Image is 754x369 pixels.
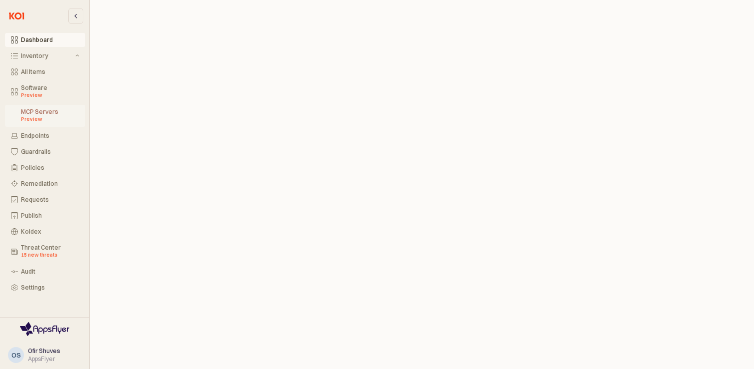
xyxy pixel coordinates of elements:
div: MCP Servers [21,108,79,123]
button: Endpoints [5,129,85,143]
div: Inventory [21,52,73,59]
div: OS [11,350,21,360]
div: Guardrails [21,148,79,155]
button: Koidex [5,225,85,239]
button: Publish [5,209,85,223]
div: 15 new threats [21,251,79,259]
div: Preview [21,91,79,99]
button: Settings [5,281,85,295]
div: All Items [21,68,79,75]
button: Guardrails [5,145,85,159]
button: Inventory [5,49,85,63]
span: Ofir Shuves [28,347,60,355]
button: Software [5,81,85,103]
div: Threat Center [21,244,79,259]
div: Settings [21,284,79,291]
div: Requests [21,196,79,203]
button: Remediation [5,177,85,191]
div: Koidex [21,228,79,235]
div: Policies [21,164,79,171]
button: Audit [5,265,85,279]
button: All Items [5,65,85,79]
div: Endpoints [21,132,79,139]
div: Dashboard [21,36,79,43]
button: Requests [5,193,85,207]
div: AppsFlyer [28,355,60,363]
div: Audit [21,268,79,275]
button: Threat Center [5,241,85,263]
button: Dashboard [5,33,85,47]
button: Policies [5,161,85,175]
button: OS [8,347,24,363]
div: Publish [21,212,79,219]
button: MCP Servers [5,105,85,127]
div: Software [21,84,79,99]
div: Preview [21,115,79,123]
div: Remediation [21,180,79,187]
